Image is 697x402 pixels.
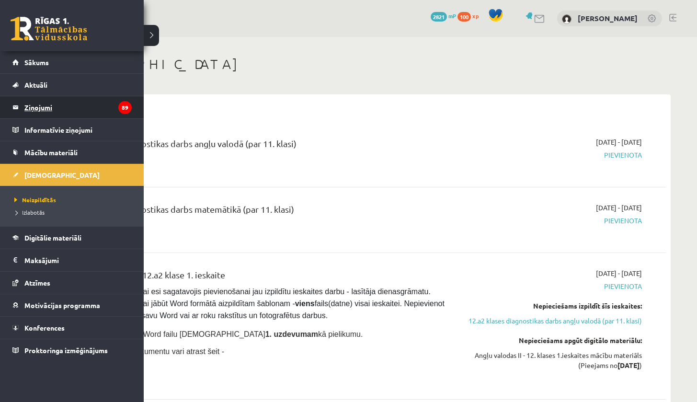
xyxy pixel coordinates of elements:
[457,12,471,22] span: 100
[12,208,134,217] a: Izlabotās
[448,12,456,20] span: mP
[24,119,132,141] legend: Informatīvie ziņojumi
[461,316,642,326] a: 12.a2 klases diagnostikas darbs angļu valodā (par 11. klasi)
[72,203,447,220] div: 12.a2 klases diagnostikas darbs matemātikā (par 11. klasi)
[72,330,363,338] span: Pievieno sagatavoto Word failu [DEMOGRAPHIC_DATA] kā pielikumu.
[24,96,132,118] legend: Ziņojumi
[24,301,100,310] span: Motivācijas programma
[24,323,65,332] span: Konferences
[72,137,447,155] div: 12.a2 klases diagnostikas darbs angļu valodā (par 11. klasi)
[72,268,447,286] div: Angļu valoda II JK 12.a2 klase 1. ieskaite
[12,249,132,271] a: Maksājumi
[461,216,642,226] span: Pievienota
[57,56,671,72] h1: [DEMOGRAPHIC_DATA]
[12,164,132,186] a: [DEMOGRAPHIC_DATA]
[431,12,456,20] a: 2821 mP
[12,339,132,361] a: Proktoringa izmēģinājums
[72,287,446,320] span: [PERSON_NAME], vai esi sagatavojis pievienošanai jau izpildītu ieskaites darbu - lasītāja dienasg...
[461,301,642,311] div: Nepieciešams izpildīt šīs ieskaites:
[12,272,132,294] a: Atzīmes
[12,317,132,339] a: Konferences
[24,233,81,242] span: Digitālie materiāli
[24,80,47,89] span: Aktuāli
[265,330,318,338] strong: 1. uzdevumam
[472,12,479,20] span: xp
[12,119,132,141] a: Informatīvie ziņojumi
[12,195,134,204] a: Neizpildītās
[596,268,642,278] span: [DATE] - [DATE]
[617,361,640,369] strong: [DATE]
[24,278,50,287] span: Atzīmes
[11,17,87,41] a: Rīgas 1. Tālmācības vidusskola
[461,150,642,160] span: Pievienota
[596,203,642,213] span: [DATE] - [DATE]
[24,249,132,271] legend: Maksājumi
[12,96,132,118] a: Ziņojumi89
[596,137,642,147] span: [DATE] - [DATE]
[72,347,224,356] span: Aizpildāmo Word dokumentu vari atrast šeit -
[12,51,132,73] a: Sākums
[578,13,638,23] a: [PERSON_NAME]
[24,58,49,67] span: Sākums
[461,281,642,291] span: Pievienota
[12,196,56,204] span: Neizpildītās
[461,335,642,345] div: Nepieciešams apgūt digitālo materiālu:
[12,74,132,96] a: Aktuāli
[431,12,447,22] span: 2821
[562,14,571,24] img: Marta Tīde
[118,101,132,114] i: 89
[24,148,78,157] span: Mācību materiāli
[12,294,132,316] a: Motivācijas programma
[295,299,315,308] strong: viens
[461,350,642,370] div: Angļu valodas II - 12. klases 1.ieskaites mācību materiāls (Pieejams no )
[12,227,132,249] a: Digitālie materiāli
[12,141,132,163] a: Mācību materiāli
[457,12,483,20] a: 100 xp
[24,171,100,179] span: [DEMOGRAPHIC_DATA]
[12,208,45,216] span: Izlabotās
[24,346,108,355] span: Proktoringa izmēģinājums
